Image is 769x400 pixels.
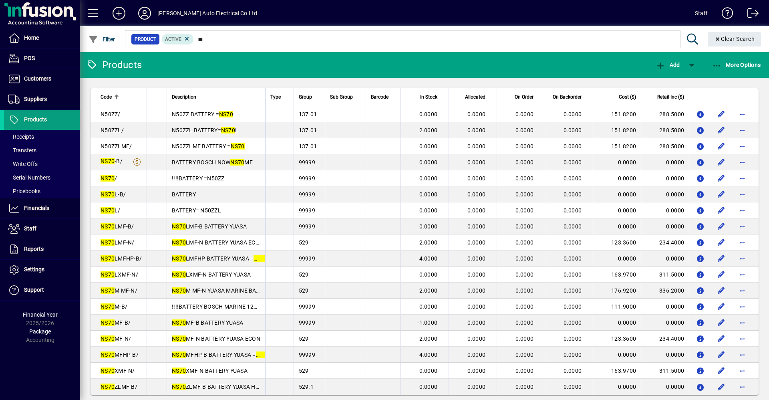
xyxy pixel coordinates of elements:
span: 0.0000 [564,159,582,166]
span: 0.0000 [467,223,486,230]
td: 0.0000 [641,202,689,218]
span: 0.0000 [564,191,582,198]
span: Financials [24,205,49,211]
em: NS70 [172,223,186,230]
em: NS70 [219,111,233,117]
em: NS70 [172,239,186,246]
div: Allocated [454,93,493,101]
button: Edit [715,252,728,265]
button: Filter [87,32,117,46]
span: 0.0000 [467,159,486,166]
em: NS70 [101,239,115,246]
span: 99999 [299,159,315,166]
span: 99999 [299,223,315,230]
em: NS70 [101,319,115,326]
span: 4.0000 [419,255,438,262]
span: L/ [101,207,121,214]
span: 0.0000 [564,143,582,149]
span: Allocated [465,93,485,101]
span: Code [101,93,112,101]
button: More options [736,380,749,393]
td: 0.0000 [641,379,689,395]
div: Products [86,59,142,71]
span: Filter [89,36,115,42]
span: 0.0000 [467,368,486,374]
button: Edit [715,124,728,137]
td: 288.5000 [641,122,689,138]
td: 311.5000 [641,363,689,379]
button: More options [736,332,749,345]
span: 0.0000 [419,223,438,230]
span: 2.0000 [419,239,438,246]
span: 99999 [299,255,315,262]
span: 137.01 [299,143,317,149]
span: MF-N BATTERY YUASA ECON [172,335,260,342]
span: BATTERY BOSCH NOW MF [172,159,253,166]
span: M MF-N/ [101,287,137,294]
div: Code [101,93,142,101]
span: Sub Group [330,93,353,101]
td: 0.0000 [641,251,689,267]
span: 0.0000 [467,143,486,149]
span: 0.0000 [515,384,534,390]
span: 0.0000 [467,127,486,133]
em: NS70 [101,335,115,342]
a: POS [4,48,80,69]
span: 0.0000 [467,175,486,182]
span: 529 [299,287,309,294]
span: 0.0000 [515,368,534,374]
div: Staff [695,7,708,20]
em: NS70 [172,255,186,262]
button: Edit [715,284,728,297]
td: 0.0000 [641,347,689,363]
em: NS70 [231,143,245,149]
span: Support [24,287,44,293]
span: On Backorder [553,93,582,101]
button: Edit [715,380,728,393]
span: 0.0000 [467,384,486,390]
span: Add [656,62,680,68]
span: N50ZZ BATTERY = [172,111,233,117]
span: 0.0000 [515,207,534,214]
div: Barcode [371,93,396,101]
td: 123.3600 [593,331,641,347]
span: 0.0000 [564,175,582,182]
button: More options [736,204,749,217]
span: 0.0000 [515,303,534,310]
div: Sub Group [330,93,361,101]
span: 529 [299,239,309,246]
span: 0.0000 [515,191,534,198]
span: 0.0000 [419,191,438,198]
span: M MF-N YUASA MARINE BATTERY [172,287,273,294]
span: 0.0000 [515,223,534,230]
div: In Stock [406,93,445,101]
a: Support [4,280,80,300]
span: 137.01 [299,111,317,117]
span: MF-B/ [101,319,131,326]
span: 2.0000 [419,335,438,342]
a: Staff [4,219,80,239]
span: ZLMF-B BATTERY YUASA HIGH CAP [172,384,278,390]
span: 0.0000 [467,287,486,294]
span: 529.1 [299,384,314,390]
span: 0.0000 [467,207,486,214]
td: 151.8200 [593,106,641,122]
td: 234.4000 [641,331,689,347]
span: 0.0000 [515,319,534,326]
span: N50ZZLMF BATTERY = [172,143,245,149]
button: More options [736,108,749,121]
div: On Order [502,93,541,101]
em: NS70 [101,384,115,390]
td: 0.0000 [641,315,689,331]
span: BATTERY [172,191,196,198]
span: Group [299,93,312,101]
button: Add [106,6,132,20]
a: Customers [4,69,80,89]
em: NS70 [101,158,115,164]
mat-chip: Activation Status: Active [162,34,194,44]
span: N50ZZ/ [101,111,121,117]
span: 529 [299,271,309,278]
em: NS70 [254,255,268,262]
div: Type [270,93,289,101]
a: Financials [4,198,80,218]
